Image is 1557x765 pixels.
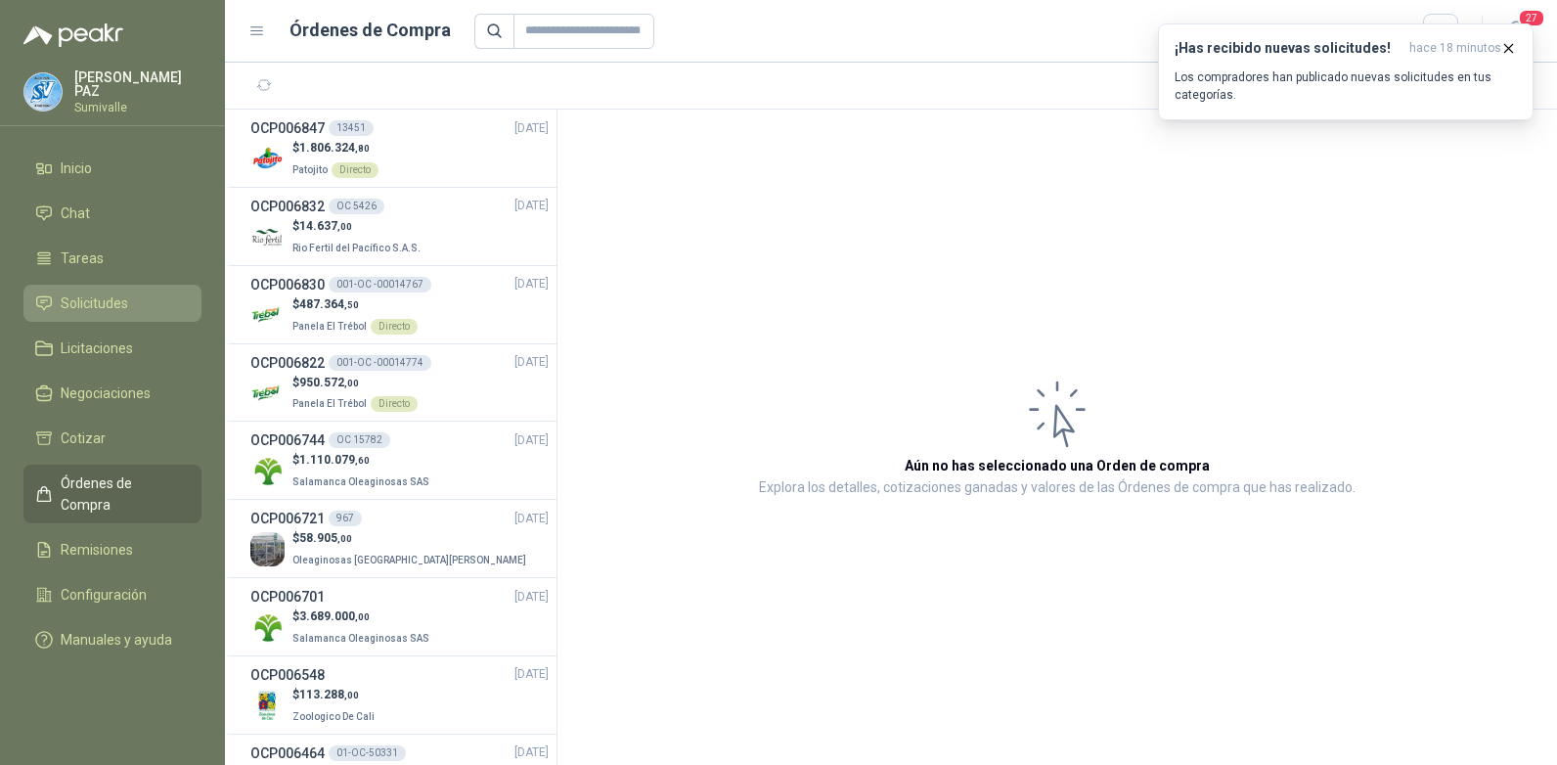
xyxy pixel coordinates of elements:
[250,532,285,566] img: Company Logo
[514,743,549,762] span: [DATE]
[1175,40,1401,57] h3: ¡Has recibido nuevas solicitudes!
[1518,9,1545,27] span: 27
[292,686,378,704] p: $
[250,742,325,764] h3: OCP006464
[61,157,92,179] span: Inicio
[905,455,1210,476] h3: Aún no has seleccionado una Orden de compra
[292,555,526,565] span: Oleaginosas [GEOGRAPHIC_DATA][PERSON_NAME]
[250,117,549,179] a: OCP00684713451[DATE] Company Logo$1.806.324,80PatojitoDirecto
[355,611,370,622] span: ,00
[1409,40,1501,57] span: hace 18 minutos
[329,277,431,292] div: 001-OC -00014767
[514,510,549,528] span: [DATE]
[299,376,359,389] span: 950.572
[250,376,285,410] img: Company Logo
[514,275,549,293] span: [DATE]
[289,17,451,44] h1: Órdenes de Compra
[61,202,90,224] span: Chat
[299,531,352,545] span: 58.905
[332,162,378,178] div: Directo
[23,465,201,523] a: Órdenes de Compra
[371,319,418,335] div: Directo
[250,142,285,176] img: Company Logo
[250,298,285,333] img: Company Logo
[292,451,433,470] p: $
[329,199,384,214] div: OC 5426
[292,321,367,332] span: Panela El Trébol
[61,472,183,516] span: Órdenes de Compra
[355,455,370,466] span: ,60
[23,576,201,613] a: Configuración
[514,353,549,372] span: [DATE]
[250,664,325,686] h3: OCP006548
[292,476,429,487] span: Salamanca Oleaginosas SAS
[514,119,549,138] span: [DATE]
[1158,23,1534,120] button: ¡Has recibido nuevas solicitudes!hace 18 minutos Los compradores han publicado nuevas solicitudes...
[514,588,549,607] span: [DATE]
[23,420,201,457] a: Cotizar
[23,240,201,277] a: Tareas
[74,70,201,98] p: [PERSON_NAME] PAZ
[23,285,201,322] a: Solicitudes
[61,382,151,404] span: Negociaciones
[250,586,549,648] a: OCP006701[DATE] Company Logo$3.689.000,00Salamanca Oleaginosas SAS
[292,217,424,236] p: $
[61,539,133,561] span: Remisiones
[250,352,549,414] a: OCP006822001-OC -00014774[DATE] Company Logo$950.572,00Panela El TrébolDirecto
[23,531,201,568] a: Remisiones
[250,586,325,607] h3: OCP006701
[759,476,1356,500] p: Explora los detalles, cotizaciones ganadas y valores de las Órdenes de compra que has realizado.
[344,299,359,310] span: ,50
[292,139,378,157] p: $
[23,23,123,47] img: Logo peakr
[329,745,406,761] div: 01-OC-50331
[1498,14,1534,49] button: 27
[329,120,374,136] div: 13451
[344,690,359,700] span: ,00
[61,629,172,651] span: Manuales y ayuda
[292,529,530,548] p: $
[1175,68,1517,104] p: Los compradores han publicado nuevas solicitudes en tus categorías.
[337,221,352,232] span: ,00
[299,453,370,467] span: 1.110.079
[250,196,325,217] h3: OCP006832
[292,607,433,626] p: $
[61,247,104,269] span: Tareas
[514,665,549,684] span: [DATE]
[292,243,421,253] span: Rio Fertil del Pacífico S.A.S.
[299,297,359,311] span: 487.364
[250,220,285,254] img: Company Logo
[250,689,285,723] img: Company Logo
[371,396,418,412] div: Directo
[299,688,359,701] span: 113.288
[23,375,201,412] a: Negociaciones
[329,432,390,448] div: OC 15782
[292,711,375,722] span: Zoologico De Cali
[292,374,418,392] p: $
[23,621,201,658] a: Manuales y ayuda
[514,197,549,215] span: [DATE]
[250,454,285,488] img: Company Logo
[250,508,325,529] h3: OCP006721
[250,196,549,257] a: OCP006832OC 5426[DATE] Company Logo$14.637,00Rio Fertil del Pacífico S.A.S.
[299,141,370,155] span: 1.806.324
[292,164,328,175] span: Patojito
[514,431,549,450] span: [DATE]
[344,378,359,388] span: ,00
[355,143,370,154] span: ,80
[250,117,325,139] h3: OCP006847
[61,337,133,359] span: Licitaciones
[250,274,549,336] a: OCP006830001-OC -00014767[DATE] Company Logo$487.364,50Panela El TrébolDirecto
[23,330,201,367] a: Licitaciones
[24,73,62,111] img: Company Logo
[329,355,431,371] div: 001-OC -00014774
[250,274,325,295] h3: OCP006830
[299,219,352,233] span: 14.637
[250,664,549,726] a: OCP006548[DATE] Company Logo$113.288,00Zoologico De Cali
[250,508,549,569] a: OCP006721967[DATE] Company Logo$58.905,00Oleaginosas [GEOGRAPHIC_DATA][PERSON_NAME]
[61,292,128,314] span: Solicitudes
[61,427,106,449] span: Cotizar
[250,429,325,451] h3: OCP006744
[292,398,367,409] span: Panela El Trébol
[250,429,549,491] a: OCP006744OC 15782[DATE] Company Logo$1.110.079,60Salamanca Oleaginosas SAS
